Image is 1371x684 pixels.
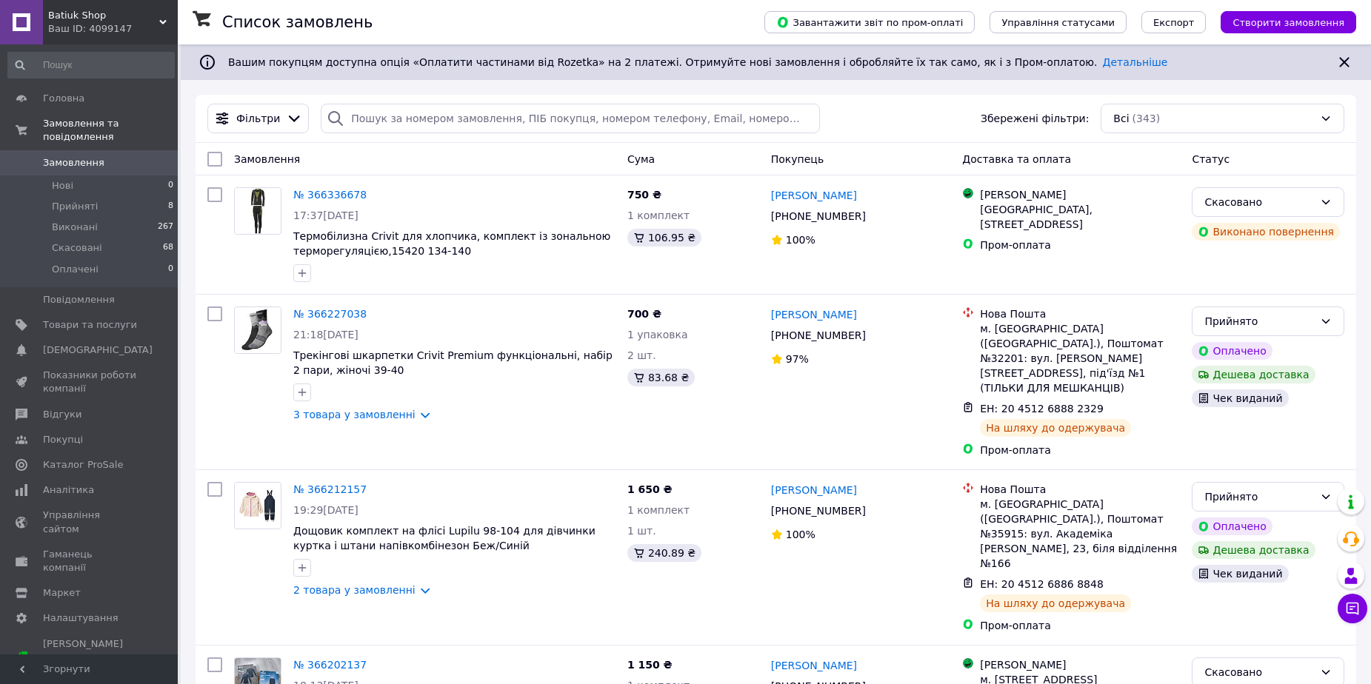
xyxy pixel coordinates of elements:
[7,52,175,78] input: Пошук
[43,458,123,472] span: Каталог ProSale
[627,349,656,361] span: 2 шт.
[771,307,857,322] a: [PERSON_NAME]
[627,369,695,386] div: 83.68 ₴
[980,482,1180,497] div: Нова Пошта
[43,433,83,446] span: Покупці
[293,230,610,257] a: Термобілизна Crivit для хлопчика, комплект із зональною терморегуляцією,15420 134-140
[627,329,688,341] span: 1 упаковка
[771,658,857,673] a: [PERSON_NAME]
[1192,541,1315,559] div: Дешева доставка
[293,409,416,420] a: 3 товара у замовленні
[1204,313,1314,329] div: Прийнято
[768,206,869,227] div: [PHONE_NUMBER]
[627,229,701,247] div: 106.95 ₴
[1192,517,1272,535] div: Оплачено
[52,241,102,255] span: Скасовані
[293,349,613,376] a: Трекінгові шкарпетки Crivit Premium функціональні, набір 2 пари, жіночі 39-40
[234,482,281,529] a: Фото товару
[1204,194,1314,210] div: Скасовано
[1204,489,1314,505] div: Прийнято
[776,16,963,29] span: Завантажити звіт по пром-оплаті
[1232,17,1344,28] span: Створити замовлення
[768,325,869,346] div: [PHONE_NUMBER]
[980,321,1180,395] div: м. [GEOGRAPHIC_DATA] ([GEOGRAPHIC_DATA].), Поштомат №32201: вул. [PERSON_NAME][STREET_ADDRESS], п...
[771,483,857,497] a: [PERSON_NAME]
[980,443,1180,457] div: Пром-оплата
[1221,11,1356,33] button: Створити замовлення
[980,578,1104,590] span: ЕН: 20 4512 6886 8848
[1001,17,1115,28] span: Управління статусами
[1141,11,1207,33] button: Експорт
[980,497,1180,571] div: м. [GEOGRAPHIC_DATA] ([GEOGRAPHIC_DATA].), Поштомат №35915: вул. Академіка [PERSON_NAME], 23, біл...
[627,153,655,165] span: Cума
[163,241,173,255] span: 68
[293,504,358,516] span: 19:29[DATE]
[293,329,358,341] span: 21:18[DATE]
[293,584,416,596] a: 2 товара у замовленні
[1192,366,1315,383] div: Дешева доставка
[990,11,1127,33] button: Управління статусами
[786,529,815,540] span: 100%
[1338,594,1367,623] button: Чат з покупцем
[48,9,159,22] span: Batiuk Shop
[980,594,1131,612] div: На шляху до одержувача
[52,200,98,213] span: Прийняті
[1192,389,1288,407] div: Чек виданий
[627,659,673,671] span: 1 150 ₴
[627,308,661,320] span: 700 ₴
[1192,565,1288,583] div: Чек виданий
[43,408,81,421] span: Відгуки
[168,263,173,276] span: 0
[52,179,73,192] span: Нові
[293,483,367,495] a: № 366212157
[771,188,857,203] a: [PERSON_NAME]
[1204,664,1314,680] div: Скасовано
[980,419,1131,437] div: На шляху до одержувача
[980,187,1180,202] div: [PERSON_NAME]
[48,22,178,36] div: Ваш ID: 4099147
[43,156,104,170] span: Замовлення
[43,343,153,357] span: [DEMOGRAPHIC_DATA]
[236,307,280,353] img: Фото товару
[43,293,115,306] span: Повідомлення
[43,483,94,497] span: Аналітика
[293,189,367,201] a: № 366336678
[1192,223,1340,241] div: Виконано повернення
[43,117,178,144] span: Замовлення та повідомлення
[168,179,173,192] span: 0
[293,525,596,551] a: Дощовик комплект на флісі Lupilu 98-104 для дівчинки куртка і штани напівкомбінезон Беж/Синій
[236,111,280,126] span: Фільтри
[43,611,119,625] span: Налаштування
[222,13,373,31] h1: Список замовлень
[627,525,656,537] span: 1 шт.
[1133,113,1161,124] span: (343)
[52,221,98,234] span: Виконані
[234,153,300,165] span: Замовлення
[786,234,815,246] span: 100%
[293,659,367,671] a: № 366202137
[52,263,99,276] span: Оплачені
[1192,153,1230,165] span: Статус
[168,200,173,213] span: 8
[627,189,661,201] span: 750 ₴
[1103,56,1168,68] a: Детальніше
[786,353,809,365] span: 97%
[235,488,281,523] img: Фото товару
[771,153,824,165] span: Покупець
[234,187,281,235] a: Фото товару
[234,306,281,354] a: Фото товару
[43,637,137,678] span: [PERSON_NAME] та рахунки
[980,202,1180,232] div: [GEOGRAPHIC_DATA], [STREET_ADDRESS]
[627,504,690,516] span: 1 комплект
[980,306,1180,321] div: Нова Пошта
[627,209,690,221] span: 1 комплект
[980,618,1180,633] div: Пром-оплата
[962,153,1071,165] span: Доставка та оплата
[1153,17,1195,28] span: Експорт
[1113,111,1129,126] span: Всі
[293,308,367,320] a: № 366227038
[981,111,1089,126] span: Збережені фільтри:
[43,369,137,395] span: Показники роботи компанії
